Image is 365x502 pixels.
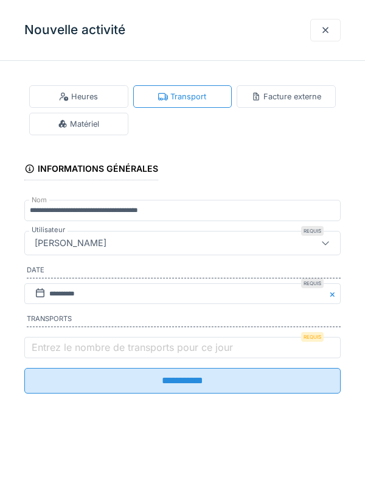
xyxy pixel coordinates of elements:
[59,91,98,102] div: Heures
[327,283,341,305] button: Close
[158,91,206,102] div: Transport
[29,195,49,205] label: Nom
[58,118,99,130] div: Matériel
[251,91,321,102] div: Facture externe
[301,278,324,288] div: Requis
[27,265,341,278] label: Date
[29,225,68,235] label: Utilisateur
[27,314,341,327] label: Transports
[301,332,324,342] div: Requis
[30,236,111,250] div: [PERSON_NAME]
[24,160,158,180] div: Informations générales
[301,226,324,236] div: Requis
[24,23,125,38] h3: Nouvelle activité
[29,340,235,355] label: Entrez le nombre de transports pour ce jour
